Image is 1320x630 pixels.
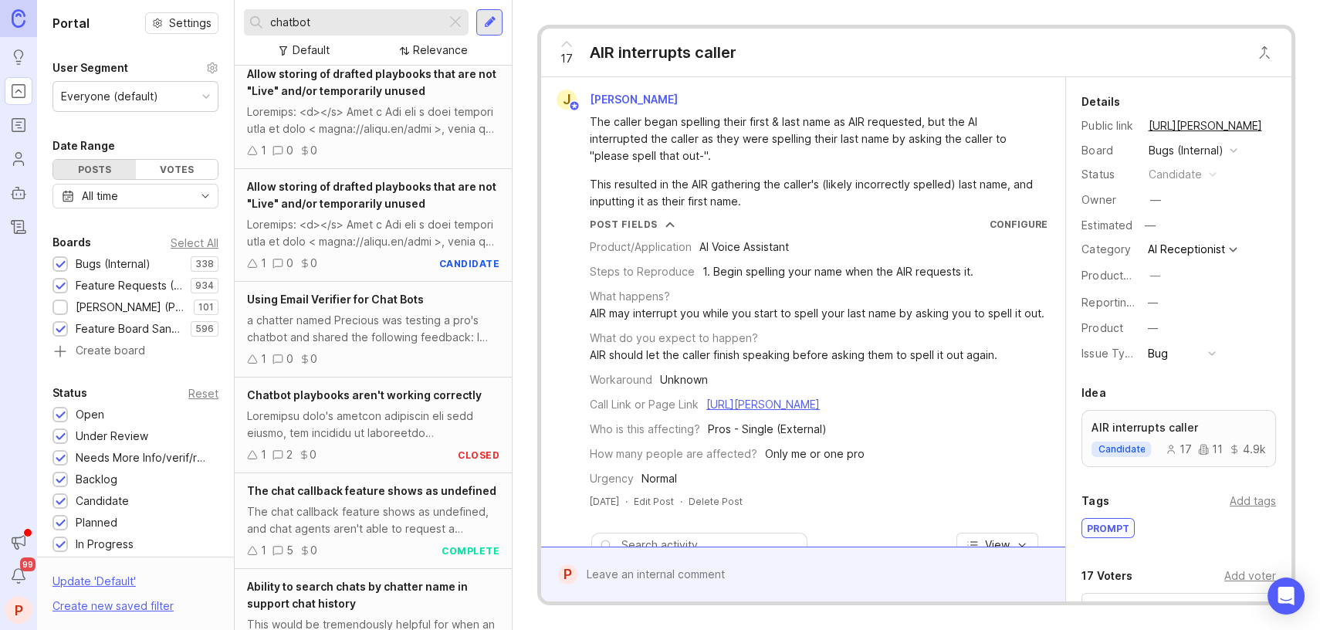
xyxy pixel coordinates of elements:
[286,446,293,463] div: 2
[286,351,293,367] div: 0
[5,596,32,624] button: P
[590,263,695,280] div: Steps to Reproduce
[1081,410,1276,467] a: AIR interrupts callercandidate17114.9k
[76,493,129,510] div: Candidate
[52,14,90,32] h1: Portal
[1143,116,1266,136] a: [URL][PERSON_NAME]
[76,406,104,423] div: Open
[61,88,158,105] div: Everyone (default)
[52,384,87,402] div: Status
[985,537,1010,553] span: View
[680,495,682,508] div: ·
[5,77,32,105] a: Portal
[1147,294,1158,311] div: —
[557,90,577,110] div: J
[5,43,32,71] a: Ideas
[1148,142,1223,159] div: Bugs (Internal)
[702,263,973,280] div: 1. Begin spelling your name when the AIR requests it.
[145,12,218,34] button: Settings
[1081,567,1132,585] div: 17 Voters
[76,277,183,294] div: Feature Requests (Internal)
[708,421,827,438] div: Pros - Single (External)
[76,256,151,273] div: Bugs (Internal)
[990,218,1048,230] a: Configure
[1081,241,1136,258] div: Category
[560,50,573,67] span: 17
[1081,384,1105,402] div: Idea
[247,312,499,346] div: a chatter named Precious was testing a pro's chatbot and shared the following feedback: I think a...
[310,542,317,559] div: 0
[1166,444,1192,455] div: 17
[1081,142,1136,159] div: Board
[193,190,218,202] svg: toggle icon
[1145,266,1165,286] button: ProductboardID
[270,14,440,31] input: Search...
[310,351,317,367] div: 0
[76,536,134,553] div: In Progress
[706,398,820,411] a: [URL][PERSON_NAME]
[171,239,218,247] div: Select All
[247,408,499,442] div: Loremipsu dolo's ametcon adipiscin eli sedd eiusmo, tem incididu ut laboreetdo magnaaliquaen admi...
[195,323,214,335] p: 596
[261,351,266,367] div: 1
[590,305,1044,322] div: AIR may interrupt you while you start to spell your last name by asking you to spell it out.
[590,496,619,507] time: [DATE]
[235,378,512,473] a: Chatbot playbooks aren't working correctlyLoremipsu dolo's ametcon adipiscin eli sedd eiusmo, tem...
[310,255,317,272] div: 0
[20,557,36,571] span: 99
[699,239,789,256] div: AI Voice Assistant
[52,345,218,359] a: Create board
[1147,345,1167,362] div: Bug
[590,421,700,438] div: Who is this affecting?
[82,188,118,205] div: All time
[660,371,708,388] div: Unknown
[5,111,32,139] a: Roadmaps
[52,59,128,77] div: User Segment
[590,470,634,487] div: Urgency
[1224,567,1276,584] div: Add voter
[1081,93,1119,111] div: Details
[590,218,675,231] button: Post Fields
[625,495,628,508] div: ·
[1081,492,1108,510] div: Tags
[235,473,512,569] a: The chat callback feature shows as undefinedThe chat callback feature shows as undefined, and cha...
[76,299,186,316] div: [PERSON_NAME] (Public)
[247,180,496,210] span: Allow storing of drafted playbooks that are not "Live" and/or temporarily unused
[1148,166,1201,183] div: candidate
[1081,347,1138,360] label: Issue Type
[247,503,499,537] div: The chat callback feature shows as undefined, and chat agents aren't able to request a callback v...
[76,471,117,488] div: Backlog
[590,371,652,388] div: Workaround
[195,258,214,270] p: 338
[442,544,499,557] div: complete
[547,90,690,110] a: J[PERSON_NAME]
[765,445,865,462] div: Only me or one pro
[247,388,482,401] span: Chatbot playbooks aren't working correctly
[247,580,468,610] span: Ability to search chats by chatter name in support chat history
[235,282,512,378] a: Using Email Verifier for Chat Botsa chatter named Precious was testing a pro's chatbot and shared...
[1081,117,1136,134] div: Public link
[590,42,736,63] div: AIR interrupts caller
[1098,443,1145,456] p: candidate
[590,239,692,256] div: Product/Application
[1081,191,1136,208] div: Owner
[458,449,499,462] div: closed
[1230,493,1276,510] div: Add tags
[293,42,330,59] div: Default
[53,160,136,179] div: Posts
[52,573,136,598] div: Update ' Default '
[1081,220,1132,231] div: Estimated
[590,288,670,305] div: What happens?
[12,9,25,27] img: Canny Home
[1081,166,1136,183] div: Status
[590,445,757,462] div: How many people are affected?
[1198,444,1223,455] div: 11
[590,495,619,508] a: [DATE]
[1229,444,1266,455] div: 4.9k
[1268,577,1305,615] div: Open Intercom Messenger
[439,257,500,270] div: candidate
[198,301,214,313] p: 101
[261,446,266,463] div: 1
